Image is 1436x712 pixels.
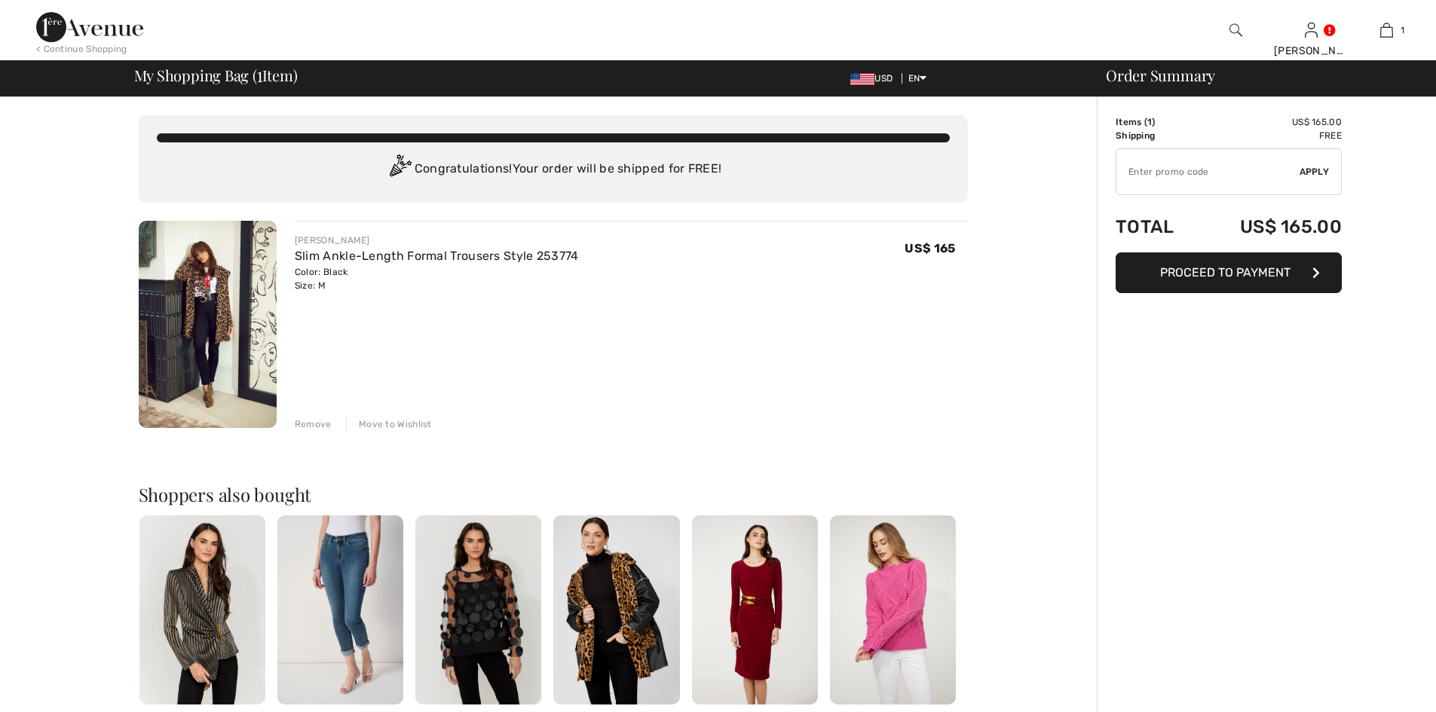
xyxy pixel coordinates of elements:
[346,417,432,431] div: Move to Wishlist
[1116,115,1198,129] td: Items ( )
[1147,117,1152,127] span: 1
[36,42,127,56] div: < Continue Shopping
[1401,23,1404,37] span: 1
[1305,21,1318,39] img: My Info
[1349,21,1423,39] a: 1
[553,515,679,704] img: Leopard Print Faux Fur Jacket Style 253873
[1274,43,1348,59] div: [PERSON_NAME]
[139,485,968,503] h2: Shoppers also bought
[830,515,956,704] img: Relaxed Fit Knitted Pullover Style 75306
[1305,23,1318,37] a: Sign In
[1116,252,1342,293] button: Proceed to Payment
[139,221,277,428] img: Slim Ankle-Length Formal Trousers Style 253774
[1198,201,1342,252] td: US$ 165.00
[850,73,874,85] img: US Dollar
[692,515,818,704] img: Bodycon Knee-Length Dress Style 254045
[157,154,950,185] div: Congratulations! Your order will be shipped for FREE!
[905,241,955,255] span: US$ 165
[1380,21,1393,39] img: My Bag
[1116,129,1198,142] td: Shipping
[277,515,403,704] img: Skinny Ankle-Length Jeans Style 213942
[1229,21,1242,39] img: search the website
[1088,68,1427,83] div: Order Summary
[257,64,262,84] span: 1
[139,515,265,704] img: Metallic Ruched Wrap Top Style 254251
[295,417,332,431] div: Remove
[1198,129,1342,142] td: Free
[134,68,298,83] span: My Shopping Bag ( Item)
[36,12,143,42] img: 1ère Avenue
[295,249,579,263] a: Slim Ankle-Length Formal Trousers Style 253774
[295,265,579,292] div: Color: Black Size: M
[1160,265,1291,280] span: Proceed to Payment
[1116,149,1300,194] input: Promo code
[850,73,899,84] span: USD
[295,234,579,247] div: [PERSON_NAME]
[384,154,415,185] img: Congratulation2.svg
[908,73,927,84] span: EN
[415,515,541,704] img: Embellished Scoop Neck Pullover Style 259708
[1300,165,1330,179] span: Apply
[1116,201,1198,252] td: Total
[1198,115,1342,129] td: US$ 165.00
